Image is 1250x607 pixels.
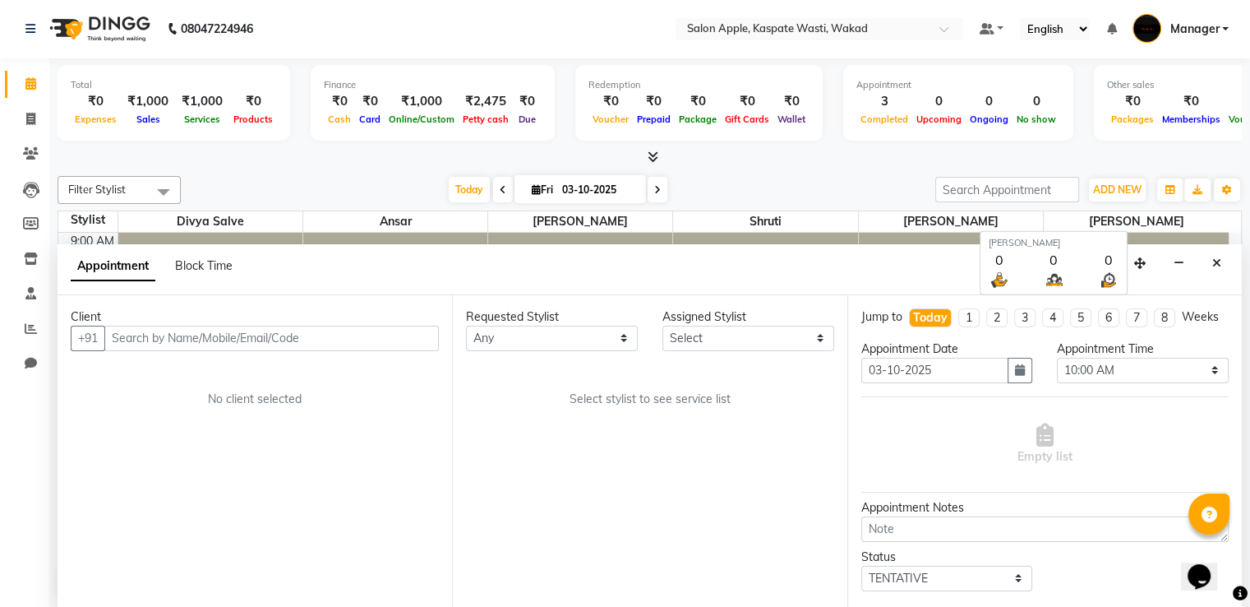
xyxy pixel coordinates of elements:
[1012,92,1060,111] div: 0
[1107,92,1158,111] div: ₹0
[385,114,459,125] span: Online/Custom
[1098,308,1119,327] li: 6
[118,211,302,232] span: Divya salve
[1205,251,1229,276] button: Close
[1044,269,1064,290] img: queue.png
[355,114,385,125] span: Card
[1098,269,1119,290] img: wait_time.png
[459,114,513,125] span: Petty cash
[488,211,672,232] span: [PERSON_NAME]
[466,308,638,326] div: Requested Stylist
[175,92,229,111] div: ₹1,000
[989,269,1009,290] img: serve.png
[229,92,277,111] div: ₹0
[1057,341,1229,358] div: Appointment Time
[986,308,1008,327] li: 2
[1089,178,1146,202] button: ADD NEW
[1154,308,1175,327] li: 8
[180,114,224,125] span: Services
[110,391,399,408] div: No client selected
[1042,308,1063,327] li: 4
[861,308,902,326] div: Jump to
[71,92,121,111] div: ₹0
[570,391,731,408] span: Select stylist to see service list
[1093,183,1142,196] span: ADD NEW
[633,114,675,125] span: Prepaid
[989,249,1009,269] div: 0
[856,78,1060,92] div: Appointment
[1169,21,1219,38] span: Manager
[1126,308,1147,327] li: 7
[588,92,633,111] div: ₹0
[861,549,1033,566] div: Status
[633,92,675,111] div: ₹0
[859,211,1043,232] span: [PERSON_NAME]
[557,178,639,202] input: 2025-10-03
[1098,249,1119,269] div: 0
[773,92,810,111] div: ₹0
[673,211,857,232] span: Shruti
[675,114,721,125] span: Package
[181,6,253,52] b: 08047224946
[1044,249,1064,269] div: 0
[1070,308,1091,327] li: 5
[958,308,980,327] li: 1
[989,236,1119,250] div: [PERSON_NAME]
[856,92,912,111] div: 3
[966,114,1012,125] span: Ongoing
[355,92,385,111] div: ₹0
[121,92,175,111] div: ₹1,000
[662,308,834,326] div: Assigned Stylist
[71,326,105,351] button: +91
[71,78,277,92] div: Total
[861,341,1033,358] div: Appointment Date
[721,114,773,125] span: Gift Cards
[71,308,439,326] div: Client
[1132,14,1161,43] img: Manager
[459,92,513,111] div: ₹2,475
[67,233,118,250] div: 9:00 AM
[861,499,1229,517] div: Appointment Notes
[1014,308,1036,327] li: 3
[1017,424,1072,466] span: Empty list
[1107,114,1158,125] span: Packages
[1182,308,1219,326] div: Weeks
[71,114,121,125] span: Expenses
[721,92,773,111] div: ₹0
[303,211,487,232] span: Ansar
[1012,114,1060,125] span: No show
[229,114,277,125] span: Products
[966,92,1012,111] div: 0
[912,92,966,111] div: 0
[324,92,355,111] div: ₹0
[856,114,912,125] span: Completed
[588,114,633,125] span: Voucher
[1158,114,1225,125] span: Memberships
[104,326,439,351] input: Search by Name/Mobile/Email/Code
[324,114,355,125] span: Cash
[675,92,721,111] div: ₹0
[913,309,948,327] div: Today
[71,252,155,281] span: Appointment
[1044,211,1229,232] span: [PERSON_NAME]
[68,183,126,196] span: Filter Stylist
[513,92,542,111] div: ₹0
[449,177,490,202] span: Today
[773,114,810,125] span: Wallet
[1158,92,1225,111] div: ₹0
[588,78,810,92] div: Redemption
[132,114,164,125] span: Sales
[175,258,233,273] span: Block Time
[324,78,542,92] div: Finance
[514,114,540,125] span: Due
[912,114,966,125] span: Upcoming
[58,211,118,229] div: Stylist
[42,6,155,52] img: logo
[935,177,1079,202] input: Search Appointment
[528,183,557,196] span: Fri
[861,358,1009,383] input: yyyy-mm-dd
[1181,541,1234,591] iframe: chat widget
[385,92,459,111] div: ₹1,000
